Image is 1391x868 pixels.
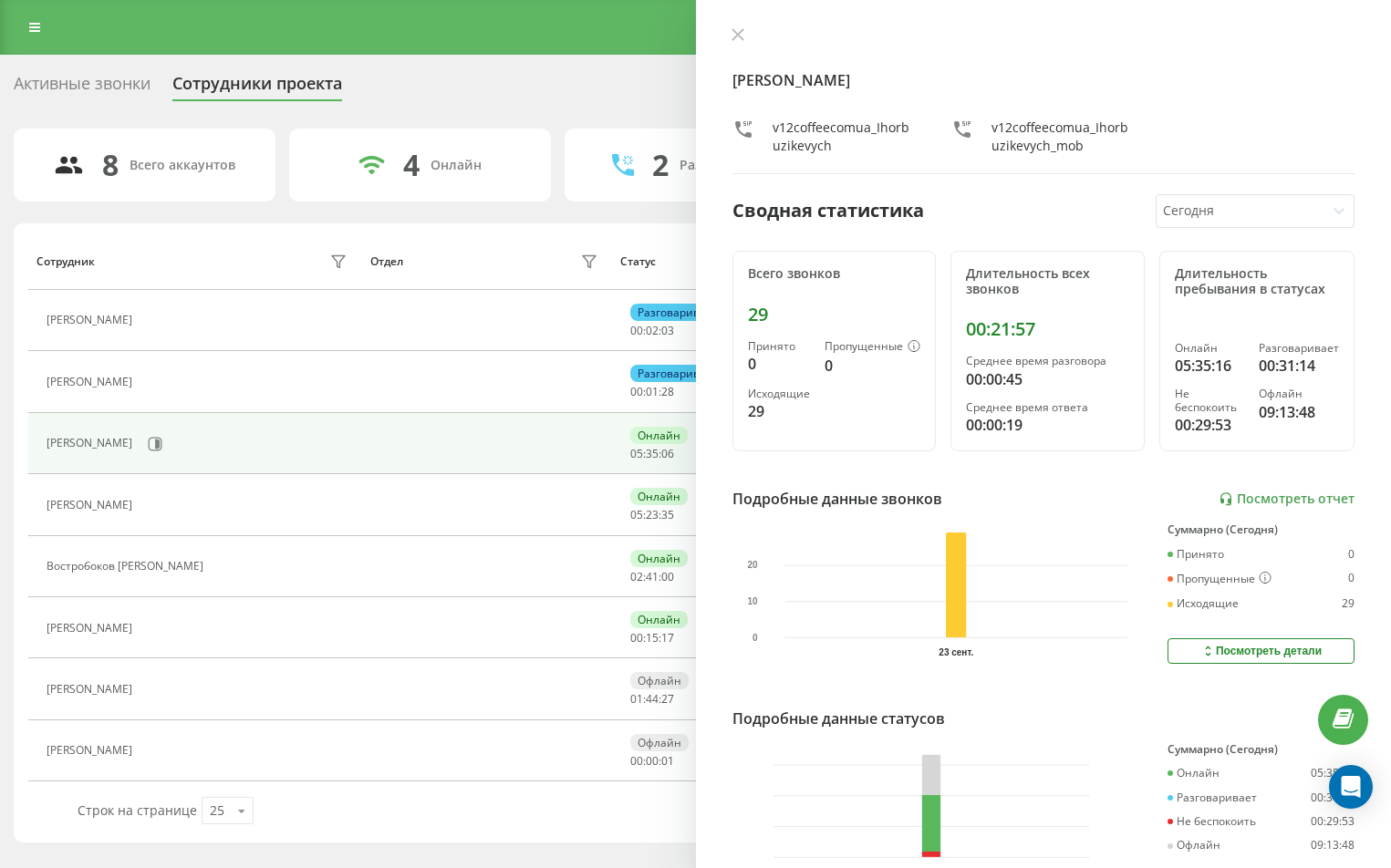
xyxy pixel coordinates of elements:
span: 44 [646,691,659,707]
div: 05:35:16 [1175,355,1244,377]
div: Длительность пребывания в статусах [1175,266,1339,297]
div: 4 [403,148,420,182]
div: Исходящие [1168,597,1239,610]
div: Сотрудник [36,255,95,268]
div: Суммарно (Сегодня) [1168,523,1355,536]
span: 00 [630,630,643,646]
div: Среднее время ответа [966,401,1130,414]
span: 23 [646,507,659,522]
div: 00:21:57 [966,318,1130,340]
text: 10 [747,596,758,606]
span: 28 [661,384,674,399]
span: 17 [661,630,674,646]
div: Активные звонки [14,74,151,102]
div: 0 [1348,548,1355,561]
div: Востробоков [PERSON_NAME] [47,560,208,573]
div: Open Intercom Messenger [1329,765,1373,809]
span: 02 [646,323,659,338]
div: 0 [825,355,920,377]
div: Отдел [370,255,403,268]
div: Длительность всех звонков [966,266,1130,297]
div: Принято [748,340,810,353]
div: : : [630,386,674,398]
div: Онлайн [1168,767,1220,780]
div: 29 [748,400,810,422]
div: 0 [748,353,810,375]
div: 00:00:19 [966,414,1130,436]
div: Пропущенные [825,340,920,355]
div: : : [630,632,674,645]
div: : : [630,693,674,706]
div: 29 [748,304,920,325]
div: 09:13:48 [1311,839,1355,852]
div: Онлайн [1175,342,1244,355]
div: [PERSON_NAME] [47,622,137,635]
a: Посмотреть отчет [1219,491,1355,507]
div: Онлайн [630,488,688,505]
div: Онлайн [630,550,688,567]
span: 00 [661,569,674,584]
div: 0 [1348,572,1355,586]
span: 00 [630,753,643,769]
div: Пропущенные [1168,572,1272,586]
span: 02 [630,569,643,584]
span: 01 [646,384,659,399]
div: 00:29:53 [1175,414,1244,436]
div: Всего звонков [748,266,920,282]
div: : : [630,325,674,337]
div: [PERSON_NAME] [47,744,137,757]
div: Сводная статистика [732,197,924,224]
span: 00 [646,753,659,769]
span: 01 [630,691,643,707]
span: 00 [630,323,643,338]
div: Онлайн [630,611,688,628]
span: 03 [661,323,674,338]
div: 09:13:48 [1259,401,1339,423]
div: Не беспокоить [1168,815,1256,828]
div: 00:29:53 [1311,815,1355,828]
div: Офлайн [630,734,689,751]
div: 00:31:14 [1259,355,1339,377]
div: 05:35:16 [1311,767,1355,780]
div: Офлайн [1259,387,1339,400]
div: Статус [620,255,656,268]
div: Разговаривает [1259,342,1339,355]
div: Разговаривает [630,365,725,382]
div: [PERSON_NAME] [47,437,137,449]
div: [PERSON_NAME] [47,314,137,326]
div: : : [630,448,674,460]
div: Принято [1168,548,1224,561]
div: Подробные данные статусов [732,708,945,729]
div: Разговаривает [630,304,725,321]
span: 00 [630,384,643,399]
div: [PERSON_NAME] [47,499,137,511]
div: Исходящие [748,387,810,400]
h4: [PERSON_NAME] [732,69,1355,91]
div: 8 [102,148,119,182]
span: 27 [661,691,674,707]
div: 29 [1342,597,1355,610]
div: 25 [210,801,224,820]
div: 2 [652,148,669,182]
div: Среднее время разговора [966,355,1130,367]
div: [PERSON_NAME] [47,683,137,696]
div: : : [630,571,674,584]
text: 23 сент. [939,647,973,657]
span: Строк на странице [78,801,197,819]
div: Посмотреть детали [1200,644,1322,658]
div: Онлайн [630,427,688,444]
div: [PERSON_NAME] [47,376,137,388]
span: 15 [646,630,659,646]
div: Онлайн [431,158,482,173]
span: 01 [661,753,674,769]
div: v12coffeecomua_Ihorbuzikevych [773,119,916,155]
div: v12coffeecomua_Ihorbuzikevych_mob [991,119,1135,155]
span: 35 [661,507,674,522]
span: 05 [630,446,643,461]
text: 20 [747,560,758,570]
div: Разговаривают [680,158,779,173]
div: 00:31:14 [1311,791,1355,804]
div: : : [630,755,674,768]
div: Не беспокоить [1175,387,1244,414]
div: Суммарно (Сегодня) [1168,743,1355,756]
